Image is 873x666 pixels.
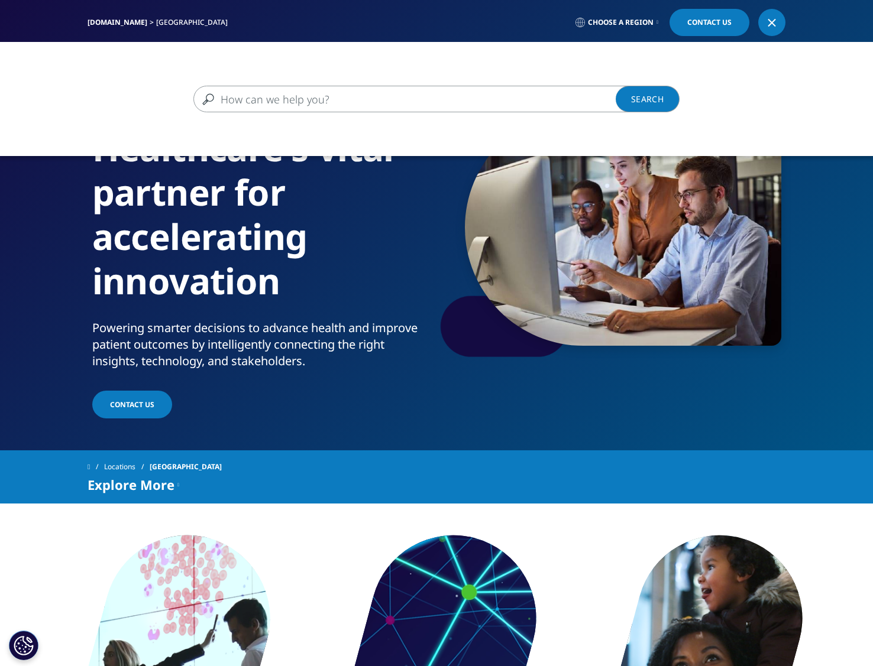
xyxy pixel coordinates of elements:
[588,18,654,27] span: Choose a Region
[687,19,732,26] span: Contact Us
[156,18,232,27] div: [GEOGRAPHIC_DATA]
[670,9,749,36] a: Contact Us
[88,17,147,27] a: [DOMAIN_NAME]
[193,86,645,112] input: Search
[616,86,680,112] a: Search
[9,631,38,660] button: Cookies Settings
[187,41,785,97] nav: Primary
